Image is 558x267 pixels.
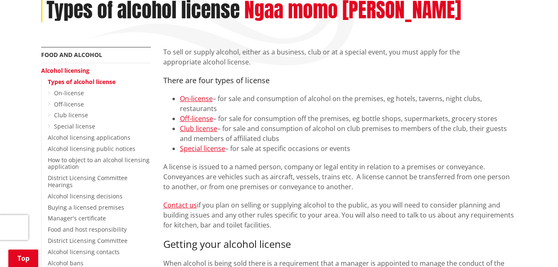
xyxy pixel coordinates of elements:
a: Special license [180,144,225,153]
a: Alcohol licensing contacts [48,248,120,256]
a: Alcohol licensing decisions [48,192,123,200]
a: Alcohol licensing [41,67,89,74]
a: On-license [54,89,84,97]
a: Off-license [54,100,84,108]
a: Top [8,250,38,267]
a: Club license [54,111,88,119]
a: Club license [180,124,217,133]
a: Food and host responsibility [48,225,127,233]
a: Contact us [163,200,197,210]
a: Alcohol licensing public notices [48,145,135,153]
h4: There are four types of license [163,67,517,85]
li: – for sale and consumption of alcohol on club premises to members of the club, their guests and m... [180,124,517,143]
a: How to object to an alcohol licensing application [48,156,150,171]
a: District Licensing Committee Hearings [48,174,128,189]
li: – for sale for consumption off the premises, eg bottle shops, supermarkets, grocery stores [180,114,517,124]
li: – for sale and consumption of alcohol on the premises, eg hotels, taverns, night clubs, restaurants [180,94,517,114]
p: A license is issued to a named person, company or legal entity in relation to a premises or conve... [163,162,517,192]
a: Special license [54,122,95,130]
a: Manager's certificate [48,214,106,222]
a: Buying a licensed premises [48,203,124,211]
a: Alcohol bans [48,259,84,267]
a: Food and alcohol [41,51,102,59]
a: Alcohol licensing applications [48,133,130,141]
a: Types of alcohol license [48,78,116,86]
li: – for sale at specific occasions or events [180,143,517,153]
a: Off-license [180,114,213,123]
iframe: Messenger Launcher [520,232,550,262]
p: if you plan on selling or supplying alcohol to the public, as you will need to consider planning ... [163,200,517,230]
a: On-license [180,94,213,103]
h3: Getting your alcohol license [163,238,517,250]
a: District Licensing Committee [48,237,128,245]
